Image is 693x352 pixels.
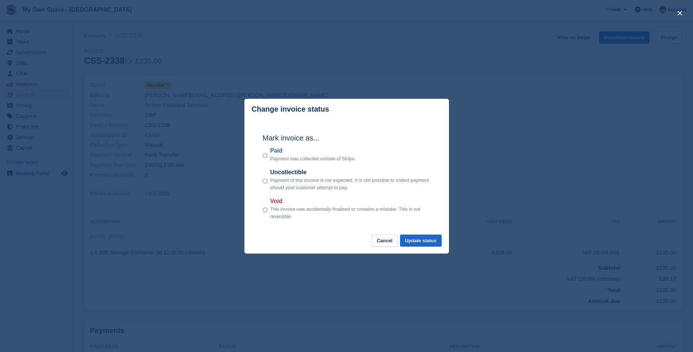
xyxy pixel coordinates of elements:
p: Payment of this invoice is not expected. It is still possible to collect payment should your cust... [270,177,431,191]
h2: Mark invoice as... [263,132,431,143]
p: Change invoice status [252,105,329,113]
button: Cancel [372,235,397,247]
label: Paid [270,146,356,155]
p: This invoice was accidentally finalised or contains a mistake. This is not reversible. [270,206,431,220]
button: close [674,7,686,19]
p: Payment was collected outside of Stripe. [270,155,356,162]
label: Void [270,197,431,206]
button: Update status [400,235,442,247]
label: Uncollectible [270,168,431,177]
